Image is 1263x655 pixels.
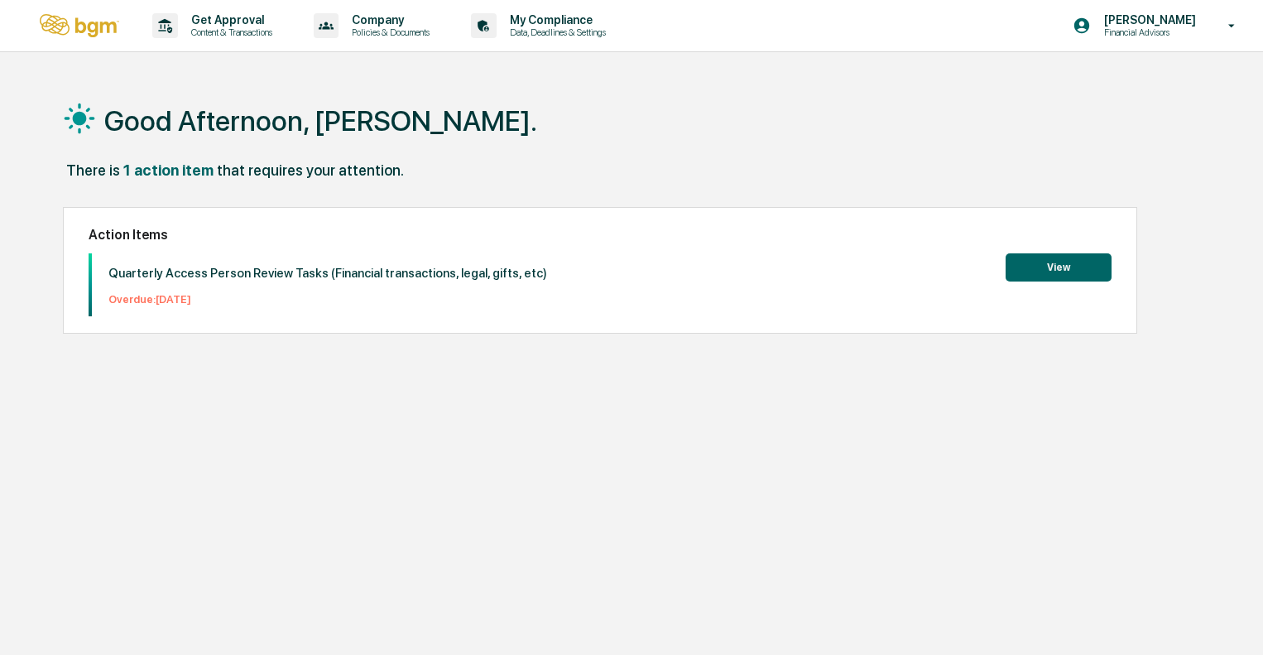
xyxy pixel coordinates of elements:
[217,161,404,179] div: that requires your attention.
[1091,13,1204,26] p: [PERSON_NAME]
[497,26,614,38] p: Data, Deadlines & Settings
[1091,26,1204,38] p: Financial Advisors
[339,26,438,38] p: Policies & Documents
[108,293,547,306] p: Overdue: [DATE]
[104,104,537,137] h1: Good Afternoon, [PERSON_NAME].
[108,266,547,281] p: Quarterly Access Person Review Tasks (Financial transactions, legal, gifts, etc)
[89,227,1112,243] h2: Action Items
[497,13,614,26] p: My Compliance
[123,161,214,179] div: 1 action item
[1006,258,1112,274] a: View
[339,13,438,26] p: Company
[66,161,120,179] div: There is
[178,26,281,38] p: Content & Transactions
[178,13,281,26] p: Get Approval
[1006,253,1112,282] button: View
[40,14,119,37] img: logo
